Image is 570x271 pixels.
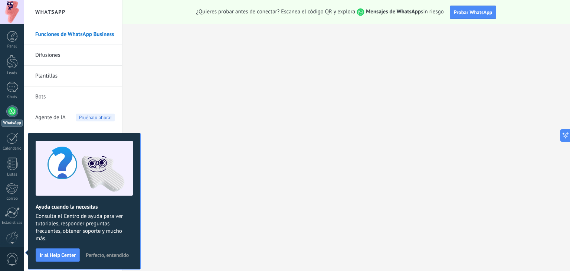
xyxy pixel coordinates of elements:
[35,107,66,128] span: Agente de IA
[86,252,129,258] span: Perfecto, entendido
[1,44,23,49] div: Panel
[35,45,115,66] a: Difusiones
[24,86,122,107] li: Bots
[36,213,133,242] span: Consulta el Centro de ayuda para ver tutoriales, responder preguntas frecuentes, obtener soporte ...
[24,107,122,128] li: Agente de IA
[1,172,23,177] div: Listas
[35,66,115,86] a: Plantillas
[35,107,115,128] a: Agente de IAPruébalo ahora!
[35,86,115,107] a: Bots
[1,95,23,99] div: Chats
[12,12,18,18] img: logo_orange.svg
[196,8,444,16] span: ¿Quieres probar antes de conectar? Escanea el código QR y explora sin riesgo
[454,9,492,16] span: Probar WhatsApp
[1,146,23,151] div: Calendario
[24,66,122,86] li: Plantillas
[36,248,80,262] button: Ir al Help Center
[82,44,125,49] div: Keywords by Traffic
[24,45,122,66] li: Difusiones
[24,24,122,45] li: Funciones de WhatsApp Business
[1,221,23,225] div: Estadísticas
[19,19,82,25] div: Domain: [DOMAIN_NAME]
[40,252,76,258] span: Ir al Help Center
[12,19,18,25] img: website_grey.svg
[450,6,497,19] button: Probar WhatsApp
[74,43,80,49] img: tab_keywords_by_traffic_grey.svg
[1,120,23,127] div: WhatsApp
[1,196,23,201] div: Correo
[366,8,421,15] strong: Mensajes de WhatsApp
[1,71,23,76] div: Leads
[20,43,26,49] img: tab_domain_overview_orange.svg
[76,114,115,121] span: Pruébalo ahora!
[28,44,66,49] div: Domain Overview
[36,203,133,210] h2: Ayuda cuando la necesitas
[21,12,36,18] div: v 4.0.25
[82,249,132,261] button: Perfecto, entendido
[35,24,115,45] a: Funciones de WhatsApp Business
